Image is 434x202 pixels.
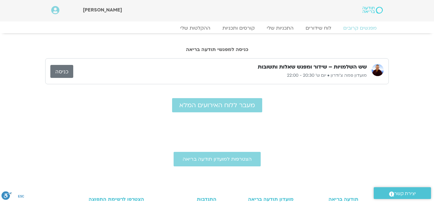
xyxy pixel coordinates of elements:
h2: כניסה למפגשי תודעה בריאה [45,47,389,52]
img: מועדון פמה צ'ודרון [372,64,384,76]
h3: תודעה בריאה [300,197,359,202]
a: יצירת קשר [374,187,431,199]
p: מועדון פמה צ'ודרון • יום ש׳ 20:30 - 22:00 [73,72,367,79]
nav: Menu [51,25,383,31]
h3: הצטרפו לרשימת התפוצה [76,197,144,202]
span: הצטרפות למועדון תודעה בריאה [183,156,252,162]
h3: מועדון תודעה בריאה [222,197,293,202]
a: מפגשים קרובים [337,25,383,31]
a: לוח שידורים [300,25,337,31]
h3: שש השלמויות – שידור ומפגש שאלות ותשובות [258,63,367,71]
a: כניסה [50,65,73,78]
h3: התנדבות [161,197,216,202]
span: [PERSON_NAME] [83,7,122,13]
a: מעבר ללוח האירועים המלא [172,98,262,112]
span: מעבר ללוח האירועים המלא [179,102,255,109]
a: התכניות שלי [261,25,300,31]
a: הצטרפות למועדון תודעה בריאה [174,152,261,166]
a: קורסים ותכניות [216,25,261,31]
a: ההקלטות שלי [174,25,216,31]
span: יצירת קשר [394,190,416,198]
